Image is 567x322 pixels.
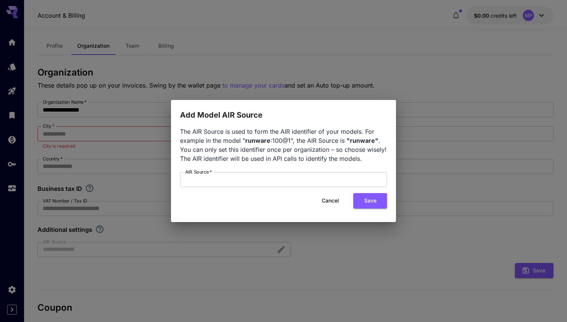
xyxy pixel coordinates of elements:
[245,137,270,144] b: runware
[529,286,567,322] div: 聊天小组件
[353,193,387,209] button: Save
[171,100,396,121] h2: Add Model AIR Source
[346,137,378,144] b: "runware"
[313,193,347,209] button: Cancel
[180,128,387,162] span: The AIR Source is used to form the AIR identifier of your models. For example in the model " :100...
[529,286,567,322] iframe: Chat Widget
[185,169,212,175] label: AIR Source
